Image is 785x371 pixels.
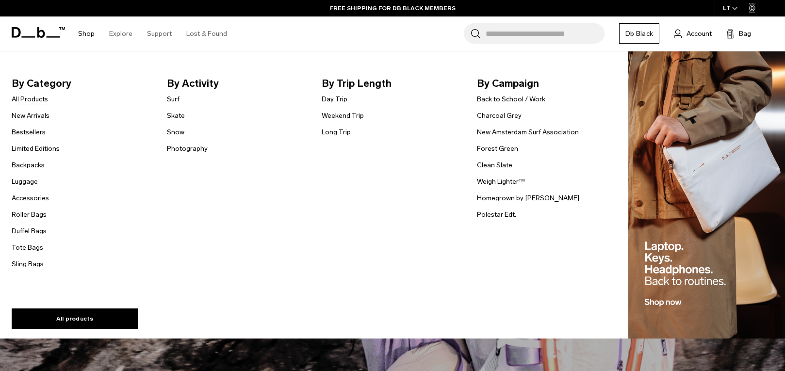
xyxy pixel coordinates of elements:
a: Forest Green [477,144,518,154]
a: New Arrivals [12,111,49,121]
a: New Amsterdam Surf Association [477,127,579,137]
button: Bag [726,28,751,39]
a: Polestar Edt. [477,210,516,220]
a: Luggage [12,177,38,187]
span: By Category [12,76,151,91]
a: Snow [167,127,184,137]
a: Clean Slate [477,160,512,170]
span: By Trip Length [322,76,461,91]
a: Weekend Trip [322,111,364,121]
a: All Products [12,94,48,104]
a: Db Black [619,23,659,44]
a: Back to School / Work [477,94,545,104]
img: Db [628,51,785,339]
a: All products [12,308,138,329]
a: Long Trip [322,127,351,137]
span: Bag [739,29,751,39]
a: Skate [167,111,185,121]
a: Lost & Found [186,16,227,51]
span: By Campaign [477,76,617,91]
a: Day Trip [322,94,347,104]
a: Photography [167,144,208,154]
a: Sling Bags [12,259,44,269]
span: By Activity [167,76,307,91]
a: Roller Bags [12,210,47,220]
a: Account [674,28,712,39]
a: Bestsellers [12,127,46,137]
nav: Main Navigation [71,16,234,51]
a: Limited Editions [12,144,60,154]
a: Weigh Lighter™ [477,177,525,187]
a: Charcoal Grey [477,111,522,121]
a: Tote Bags [12,242,43,253]
a: FREE SHIPPING FOR DB BLACK MEMBERS [330,4,456,13]
a: Backpacks [12,160,45,170]
a: Duffel Bags [12,226,47,236]
span: Account [687,29,712,39]
a: Accessories [12,193,49,203]
a: Homegrown by [PERSON_NAME] [477,193,579,203]
a: Explore [109,16,132,51]
a: Shop [78,16,95,51]
a: Surf [167,94,180,104]
a: Support [147,16,172,51]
